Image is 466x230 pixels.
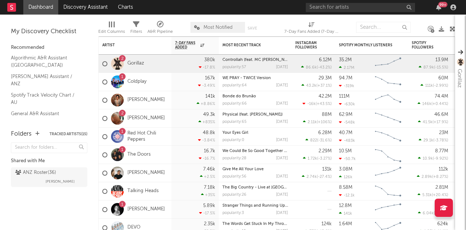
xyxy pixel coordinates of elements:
div: ( ) [303,156,332,161]
div: 29.3M [319,76,332,81]
button: Save [248,26,257,30]
div: ( ) [419,138,448,143]
div: Most Recent Track [222,43,277,47]
span: +17.9 % [434,120,447,124]
div: ( ) [419,65,448,70]
div: 112k [439,167,448,172]
div: 62.9M [339,112,352,117]
a: ANZ Roster(36)[PERSON_NAME] [11,167,87,187]
div: 8.58M [339,185,352,190]
a: WE PRAY - TWICE Version [222,76,271,80]
a: Bonde do Brunão [222,94,256,98]
a: [PERSON_NAME] [127,97,165,103]
a: Gorillaz [127,61,144,67]
div: popularity: 3 [222,211,244,215]
div: [DATE] [276,211,288,215]
span: 2.89k [422,175,432,179]
div: -17.8 % [199,65,215,70]
div: ( ) [418,120,448,124]
div: 2.29M [319,149,332,153]
div: ( ) [301,83,332,88]
div: -17.5 % [199,211,215,215]
input: Search for folders... [11,143,87,153]
div: -3.49 % [198,83,215,88]
div: Filters [130,27,142,36]
div: ( ) [420,83,448,88]
div: -630k [339,102,355,106]
svg: Chart title [372,55,404,73]
div: My Discovery Checklist [11,27,87,36]
div: ( ) [303,101,332,106]
div: [DATE] [276,138,288,142]
div: 23M [439,130,448,135]
a: Stranger Things and Running Up That Hill (from “Stranger Things”) [222,204,349,208]
div: 111M [339,94,349,99]
div: 2.81M [435,185,448,190]
div: 2.17M [339,65,354,70]
a: Your Eyes Girl [222,131,248,135]
div: 141k [205,94,215,99]
span: -31.6 % [318,139,331,143]
div: 124k [321,222,332,226]
div: ( ) [417,174,448,179]
svg: Chart title [372,128,404,146]
div: ( ) [418,156,448,161]
div: 141k [339,211,352,216]
div: WE PRAY - TWICE Version [222,76,288,80]
div: 10.5M [339,149,352,153]
div: 42.2M [319,94,332,99]
a: General A&R Assistant ([GEOGRAPHIC_DATA]) [11,110,80,125]
button: 99+ [436,4,441,10]
div: popularity: 0 [222,138,244,142]
span: -2.99 % [434,84,447,88]
div: 99 + [438,2,447,7]
svg: Chart title [372,200,404,219]
div: popularity: 28 [222,156,246,160]
div: 7-Day Fans Added (7-Day Fans Added) [284,27,339,36]
div: 8.77M [435,149,448,153]
a: Controllah (feat. MC [PERSON_NAME]) [222,58,295,62]
a: Give Me All Your Love [222,167,264,171]
span: +37.1 % [317,84,331,88]
a: The Doors [127,152,151,158]
div: 2.35k [204,222,215,226]
div: ( ) [418,211,448,215]
div: +835 % [198,120,215,124]
div: 74.4M [435,94,448,99]
div: Edit Columns [98,27,125,36]
input: Search... [356,22,411,33]
div: popularity: 65 [222,120,246,124]
span: 2.11k [308,120,317,124]
span: 7-Day Fans Added [175,41,198,50]
div: ( ) [302,174,332,179]
div: popularity: 64 [222,83,247,87]
div: 5.89k [203,203,215,208]
div: 6.28M [318,130,332,135]
div: Gorillaz [455,69,464,88]
div: ANZ Roster ( 36 ) [15,168,56,177]
span: -3.78 % [434,139,447,143]
div: 126k [339,175,352,179]
div: 7.18k [204,185,215,190]
div: We Could Be So Good Together - Early Version [222,149,288,153]
div: popularity: 57 [222,65,246,69]
div: 16.7k [204,149,215,153]
div: 7.46k [203,167,215,172]
div: -3.84 % [198,138,215,143]
span: 146k [422,102,431,106]
span: +106 % [318,120,331,124]
div: ( ) [303,120,332,124]
div: ( ) [418,101,448,106]
div: -548k [339,120,355,125]
span: 111k [425,84,433,88]
div: -319k [339,83,354,88]
a: [PERSON_NAME] Assistant / ANZ [11,73,80,87]
div: +2.5 % [200,174,215,179]
div: Recommended [11,43,87,52]
span: -3.27 % [318,157,331,161]
div: A&R Pipeline [147,27,173,36]
span: 6.04k [423,211,434,215]
div: A&R Pipeline [147,18,173,39]
a: Red Hot Chili Peppers [127,130,168,143]
svg: Chart title [372,146,404,164]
